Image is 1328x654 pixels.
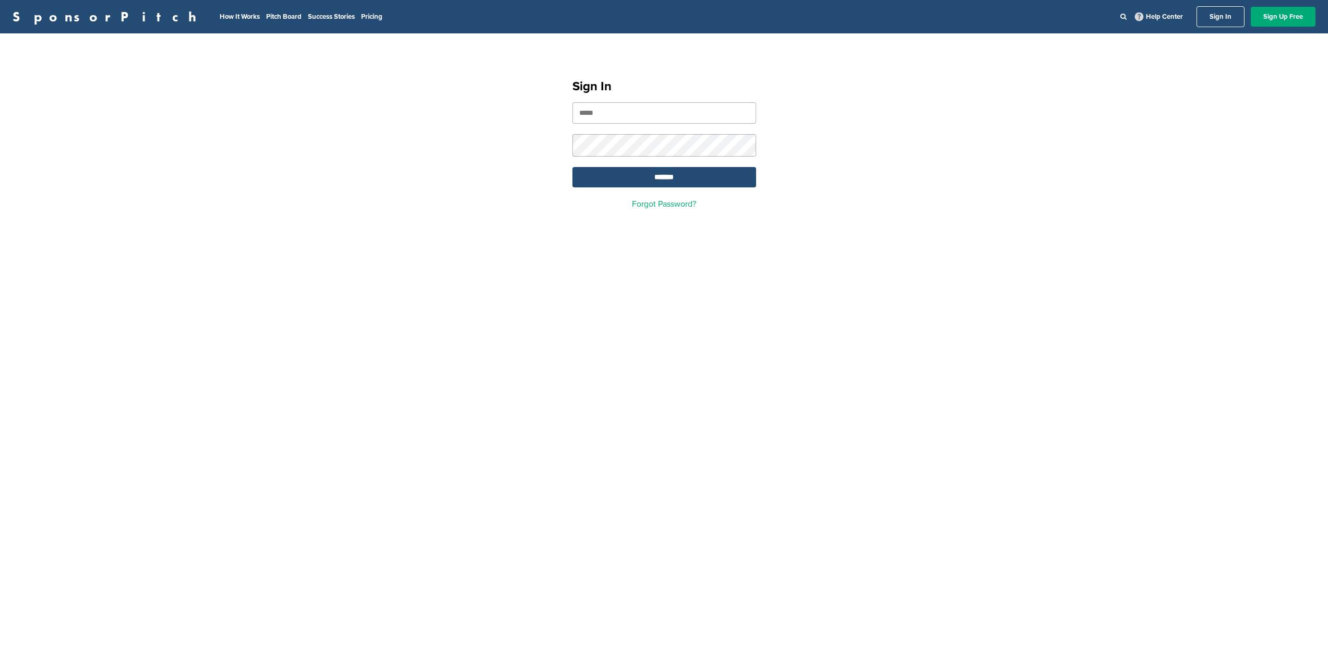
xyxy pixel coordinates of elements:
[266,13,302,21] a: Pitch Board
[361,13,382,21] a: Pricing
[632,199,696,209] a: Forgot Password?
[220,13,260,21] a: How It Works
[1197,6,1245,27] a: Sign In
[13,10,203,23] a: SponsorPitch
[572,77,756,96] h1: Sign In
[1251,7,1315,27] a: Sign Up Free
[1133,10,1185,23] a: Help Center
[308,13,355,21] a: Success Stories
